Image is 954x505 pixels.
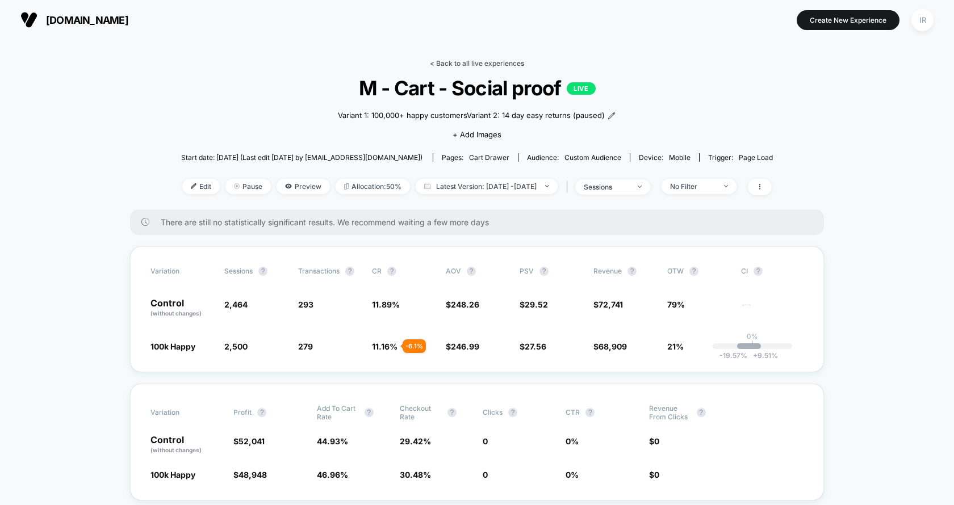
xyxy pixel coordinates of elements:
[298,342,313,351] span: 279
[211,76,743,100] span: M - Cart - Social proof
[150,310,202,317] span: (without changes)
[191,183,196,189] img: edit
[387,267,396,276] button: ?
[233,436,265,446] span: $
[584,183,629,191] div: sessions
[372,267,382,275] span: CR
[150,404,213,421] span: Variation
[627,267,637,276] button: ?
[593,300,623,309] span: $
[689,267,698,276] button: ?
[317,404,359,421] span: Add To Cart Rate
[446,342,479,351] span: $
[372,342,397,351] span: 11.16 %
[469,153,509,162] span: cart drawer
[754,267,763,276] button: ?
[545,185,549,187] img: end
[520,342,546,351] span: $
[317,470,348,479] span: 46.96 %
[442,153,509,162] div: Pages:
[724,185,728,187] img: end
[257,408,266,417] button: ?
[697,408,706,417] button: ?
[708,153,773,162] div: Trigger:
[670,182,715,191] div: No Filter
[277,179,330,194] span: Preview
[599,342,627,351] span: 68,909
[150,267,213,276] span: Variation
[654,436,659,446] span: 0
[453,130,501,139] span: + Add Images
[527,153,621,162] div: Audience:
[753,351,758,360] span: +
[181,153,422,162] span: Start date: [DATE] (Last edit [DATE] by [EMAIL_ADDRESS][DOMAIN_NAME])
[430,59,524,68] a: < Back to all live experiences
[667,267,730,276] span: OTW
[467,267,476,276] button: ?
[447,408,457,417] button: ?
[446,267,461,275] span: AOV
[747,351,778,360] span: 9.51 %
[233,408,252,416] span: Profit
[638,186,642,188] img: end
[747,332,758,340] p: 0%
[483,408,503,416] span: Clicks
[911,9,934,31] div: IR
[654,470,659,479] span: 0
[739,153,773,162] span: Page Load
[567,82,595,95] p: LIVE
[225,179,271,194] span: Pause
[238,470,267,479] span: 48,948
[525,342,546,351] span: 27.56
[483,436,488,446] span: 0
[238,436,265,446] span: 52,041
[525,300,548,309] span: 29.52
[317,436,348,446] span: 44.93 %
[150,435,222,455] p: Control
[649,470,659,479] span: $
[593,267,622,275] span: Revenue
[667,300,685,309] span: 79%
[563,179,575,195] span: |
[424,183,430,189] img: calendar
[224,267,253,275] span: Sessions
[741,301,804,318] span: ---
[234,183,240,189] img: end
[416,179,558,194] span: Latest Version: [DATE] - [DATE]
[298,267,340,275] span: Transactions
[599,300,623,309] span: 72,741
[46,14,128,26] span: [DOMAIN_NAME]
[224,300,248,309] span: 2,464
[669,153,691,162] span: mobile
[585,408,595,417] button: ?
[520,267,534,275] span: PSV
[593,342,627,351] span: $
[649,436,659,446] span: $
[797,10,899,30] button: Create New Experience
[336,179,410,194] span: Allocation: 50%
[719,351,747,360] span: -19.57 %
[150,470,195,479] span: 100k Happy
[566,436,579,446] span: 0 %
[344,183,349,190] img: rebalance
[451,342,479,351] span: 246.99
[630,153,699,162] span: Device:
[446,300,479,309] span: $
[520,300,548,309] span: $
[564,153,621,162] span: Custom Audience
[338,110,605,121] span: Variant 1: 100,000+ happy customersVariant 2: 14 day easy returns (paused)
[451,300,479,309] span: 248.26
[741,267,804,276] span: CI
[20,11,37,28] img: Visually logo
[908,9,937,32] button: IR
[539,267,549,276] button: ?
[508,408,517,417] button: ?
[345,267,354,276] button: ?
[224,342,248,351] span: 2,500
[365,408,374,417] button: ?
[566,408,580,416] span: CTR
[566,470,579,479] span: 0 %
[150,447,202,453] span: (without changes)
[403,339,426,353] div: - 6.1 %
[150,342,195,351] span: 100k Happy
